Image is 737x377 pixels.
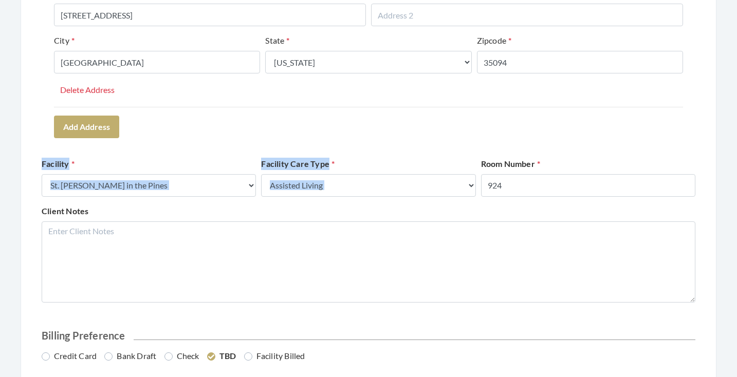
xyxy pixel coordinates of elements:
[54,116,119,138] button: Add Address
[54,51,260,73] input: City
[477,34,512,47] label: Zipcode
[42,350,97,362] label: Credit Card
[481,158,540,170] label: Room Number
[42,329,695,342] h2: Billing Preference
[477,51,683,73] input: Zipcode
[104,350,156,362] label: Bank Draft
[42,158,75,170] label: Facility
[261,158,335,170] label: Facility Care Type
[54,4,366,26] input: Address
[54,34,75,47] label: City
[265,34,289,47] label: State
[371,4,683,26] input: Address 2
[481,174,695,197] input: Enter Room Number
[54,82,121,98] button: Delete Address
[164,350,199,362] label: Check
[42,205,88,217] label: Client Notes
[207,350,236,362] label: TBD
[244,350,305,362] label: Facility Billed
